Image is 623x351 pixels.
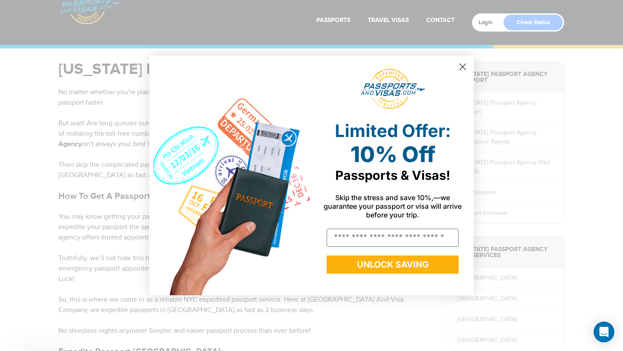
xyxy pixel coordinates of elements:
[335,120,451,141] span: Limited Offer:
[594,322,614,342] div: Open Intercom Messenger
[350,141,435,167] span: 10% Off
[335,168,450,183] span: Passports & Visas!
[324,193,462,219] span: Skip the stress and save 10%,—we guarantee your passport or visa will arrive before your trip.
[455,59,470,74] button: Close dialog
[149,56,311,295] img: de9cda0d-0715-46ca-9a25-073762a91ba7.png
[360,69,425,109] img: passports and visas
[327,255,459,274] button: UNLOCK SAVING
